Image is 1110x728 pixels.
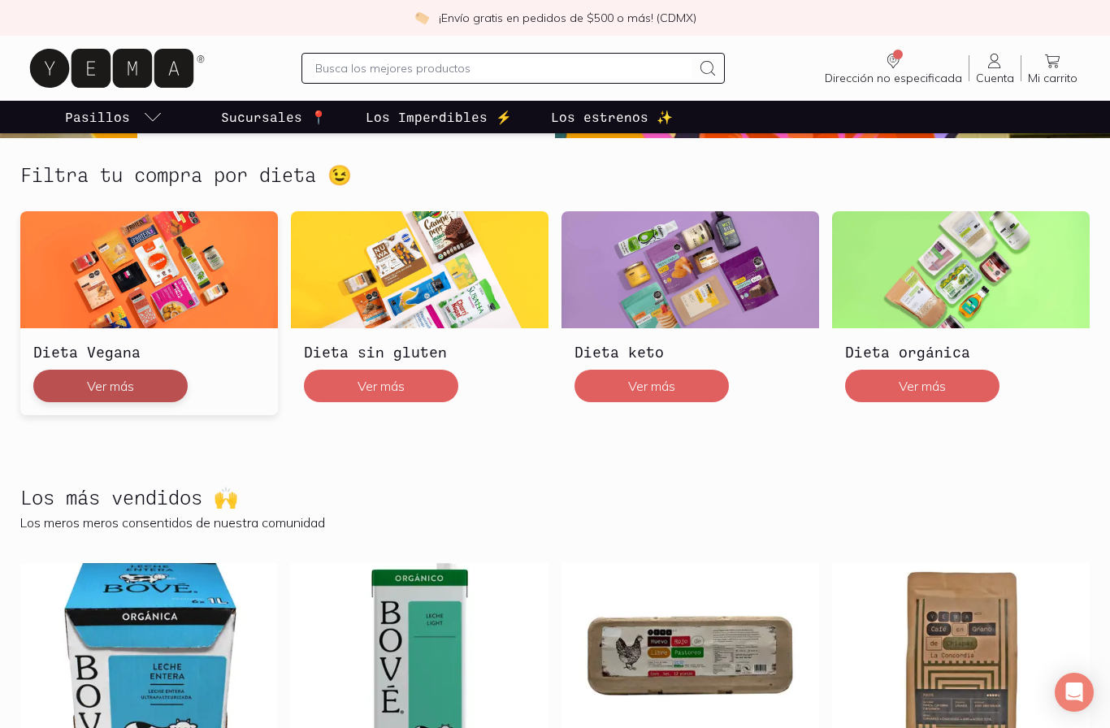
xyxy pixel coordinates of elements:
[575,341,806,362] h3: Dieta keto
[562,211,819,328] img: Dieta keto
[1055,673,1094,712] div: Open Intercom Messenger
[845,341,1077,362] h3: Dieta orgánica
[439,10,696,26] p: ¡Envío gratis en pedidos de $500 o más! (CDMX)
[1021,51,1084,85] a: Mi carrito
[976,71,1014,85] span: Cuenta
[832,211,1090,328] img: Dieta orgánica
[366,107,512,127] p: Los Imperdibles ⚡️
[20,164,352,185] h2: Filtra tu compra por dieta 😉
[845,370,999,402] button: Ver más
[304,341,535,362] h3: Dieta sin gluten
[562,211,819,414] a: Dieta ketoDieta ketoVer más
[362,101,515,133] a: Los Imperdibles ⚡️
[548,101,676,133] a: Los estrenos ✨
[304,370,458,402] button: Ver más
[1028,71,1077,85] span: Mi carrito
[969,51,1021,85] a: Cuenta
[33,341,265,362] h3: Dieta Vegana
[818,51,969,85] a: Dirección no especificada
[291,211,548,414] a: Dieta sin glutenDieta sin glutenVer más
[20,487,238,508] h2: Los más vendidos 🙌
[62,101,166,133] a: pasillo-todos-link
[33,370,188,402] button: Ver más
[291,211,548,328] img: Dieta sin gluten
[825,71,962,85] span: Dirección no especificada
[65,107,130,127] p: Pasillos
[832,211,1090,414] a: Dieta orgánicaDieta orgánicaVer más
[575,370,729,402] button: Ver más
[551,107,673,127] p: Los estrenos ✨
[20,514,1090,531] p: Los meros meros consentidos de nuestra comunidad
[20,211,278,328] img: Dieta Vegana
[414,11,429,25] img: check
[20,211,278,414] a: Dieta VeganaDieta VeganaVer más
[221,107,327,127] p: Sucursales 📍
[315,58,692,78] input: Busca los mejores productos
[218,101,330,133] a: Sucursales 📍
